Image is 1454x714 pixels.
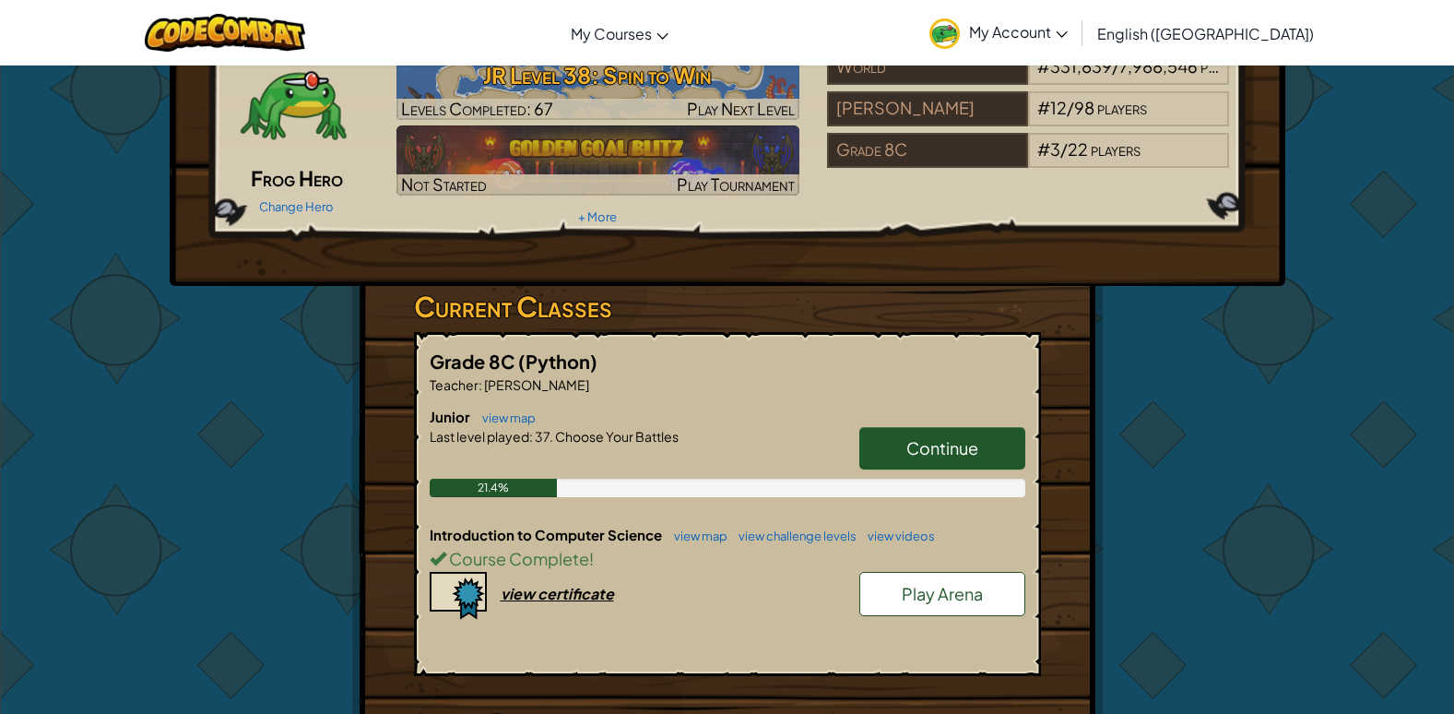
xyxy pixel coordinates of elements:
div: Grade 8C [827,133,1028,168]
span: Introduction to Computer Science [430,526,665,543]
span: 3 [1050,138,1060,160]
div: 21.4% [430,479,557,497]
span: / [1112,55,1119,77]
a: English ([GEOGRAPHIC_DATA]) [1088,8,1323,58]
span: players [1097,97,1147,118]
h3: JR Level 38: Spin to Win [396,54,799,96]
span: : [479,376,482,393]
span: players [1200,55,1250,77]
span: Not Started [401,173,487,195]
span: Junior [430,408,473,425]
a: World#331,839/7,988,546players [827,67,1230,89]
span: Frog Hero [251,165,343,191]
a: view map [665,529,727,543]
span: 98 [1074,97,1094,118]
div: [PERSON_NAME] [827,91,1028,126]
span: My Courses [571,24,652,43]
a: view map [473,411,536,425]
span: Choose Your Battles [553,428,679,445]
span: My Account [969,22,1068,42]
span: Levels Completed: 67 [401,98,553,119]
a: My Courses [562,8,678,58]
a: Play Next Level [396,50,799,120]
a: Not StartedPlay Tournament [396,125,799,196]
span: Continue [906,437,978,458]
span: Play Next Level [687,98,795,119]
span: Play Tournament [677,173,795,195]
img: CodeCombat logo [145,14,306,52]
span: / [1060,138,1068,160]
img: Codecombat-Pets-Frog-01.png [238,50,349,161]
img: avatar [929,18,960,49]
span: ! [589,548,594,569]
span: 7,988,546 [1119,55,1198,77]
a: view certificate [430,584,614,603]
img: certificate-icon.png [430,572,487,620]
span: : [529,428,533,445]
span: 22 [1068,138,1088,160]
span: players [1091,138,1141,160]
span: Play Arena [902,583,983,604]
span: Grade 8C [430,350,518,373]
a: [PERSON_NAME]#12/98players [827,109,1230,130]
span: # [1037,55,1050,77]
span: # [1037,97,1050,118]
span: 12 [1050,97,1067,118]
span: # [1037,138,1050,160]
div: view certificate [501,584,614,603]
span: (Python) [518,350,597,373]
span: [PERSON_NAME] [482,376,589,393]
h3: Current Classes [414,286,1041,327]
a: view videos [858,529,935,543]
a: Change Hero [259,199,334,214]
div: World [827,50,1028,85]
a: My Account [920,4,1077,62]
a: view challenge levels [729,529,857,543]
span: 37. [533,428,553,445]
span: / [1067,97,1074,118]
span: English ([GEOGRAPHIC_DATA]) [1097,24,1314,43]
span: Last level played [430,428,529,445]
span: 331,839 [1050,55,1112,77]
a: Grade 8C#3/22players [827,150,1230,172]
span: Course Complete [446,548,589,569]
span: Teacher [430,376,479,393]
a: + More [578,209,617,224]
img: Golden Goal [396,125,799,196]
